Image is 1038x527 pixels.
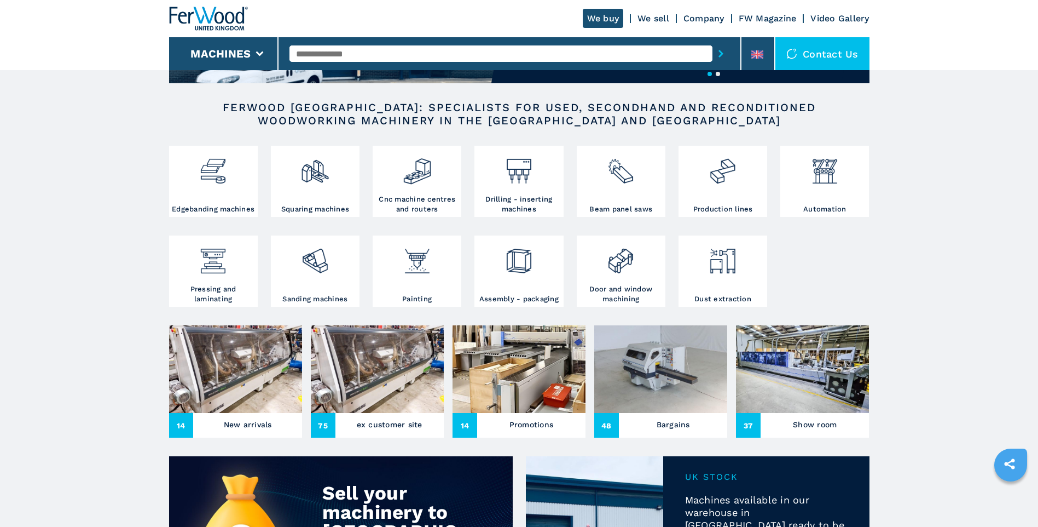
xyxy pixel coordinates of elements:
h3: New arrivals [224,417,272,432]
a: Video Gallery [810,13,869,24]
h2: FERWOOD [GEOGRAPHIC_DATA]: SPECIALISTS FOR USED, SECONDHAND AND RECONDITIONED WOODWORKING MACHINE... [204,101,834,127]
h3: Sanding machines [282,294,347,304]
img: Contact us [786,48,797,59]
h3: Squaring machines [281,204,349,214]
h3: Beam panel saws [589,204,652,214]
a: Drilling - inserting machines [474,146,563,217]
button: submit-button [712,41,729,66]
span: 14 [169,413,194,438]
img: Bargains [594,325,727,413]
iframe: Chat [991,478,1030,519]
a: Automation [780,146,869,217]
h3: ex customer site [357,417,422,432]
h3: Painting [402,294,432,304]
img: New arrivals [169,325,302,413]
h3: Bargains [657,417,690,432]
a: Sanding machines [271,236,359,307]
h3: Drilling - inserting machines [477,194,560,214]
a: We sell [637,13,669,24]
a: FW Magazine [739,13,797,24]
a: Promotions14Promotions [453,325,585,438]
button: Machines [190,47,251,60]
a: Door and window machining [577,236,665,307]
h3: Door and window machining [579,284,663,304]
a: Painting [373,236,461,307]
h3: Show room [793,417,837,432]
button: 1 [708,72,712,76]
img: lavorazione_porte_finestre_2.png [606,238,635,276]
a: Bargains48Bargains [594,325,727,438]
img: centro_di_lavoro_cnc_2.png [403,148,432,186]
a: sharethis [996,450,1023,478]
h3: Assembly - packaging [479,294,559,304]
span: 37 [736,413,761,438]
a: ex customer site75ex customer site [311,325,444,438]
img: Promotions [453,325,585,413]
h3: Cnc machine centres and routers [375,194,459,214]
a: Company [683,13,724,24]
a: Squaring machines [271,146,359,217]
span: 75 [311,413,335,438]
a: We buy [583,9,624,28]
a: New arrivals14New arrivals [169,325,302,438]
img: montaggio_imballaggio_2.png [504,238,534,276]
h3: Promotions [509,417,554,432]
img: linee_di_produzione_2.png [708,148,737,186]
img: ex customer site [311,325,444,413]
h3: Dust extraction [694,294,751,304]
h3: Pressing and laminating [172,284,255,304]
img: verniciatura_1.png [403,238,432,276]
img: Ferwood [169,7,248,31]
span: 14 [453,413,477,438]
a: Beam panel saws [577,146,665,217]
h3: Edgebanding machines [172,204,254,214]
img: foratrici_inseritrici_2.png [504,148,534,186]
img: sezionatrici_2.png [606,148,635,186]
a: Production lines [679,146,767,217]
h3: Automation [803,204,846,214]
a: Show room37Show room [736,325,869,438]
img: levigatrici_2.png [300,238,329,276]
a: Pressing and laminating [169,236,258,307]
img: squadratrici_2.png [300,148,329,186]
img: automazione.png [810,148,839,186]
a: Cnc machine centres and routers [373,146,461,217]
span: 48 [594,413,619,438]
a: Dust extraction [679,236,767,307]
img: Show room [736,325,869,413]
a: Edgebanding machines [169,146,258,217]
a: Assembly - packaging [474,236,563,307]
h3: Production lines [693,204,753,214]
div: Contact us [775,37,869,70]
button: 2 [716,72,720,76]
img: aspirazione_1.png [708,238,737,276]
img: pressa-strettoia.png [199,238,228,276]
img: bordatrici_1.png [199,148,228,186]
